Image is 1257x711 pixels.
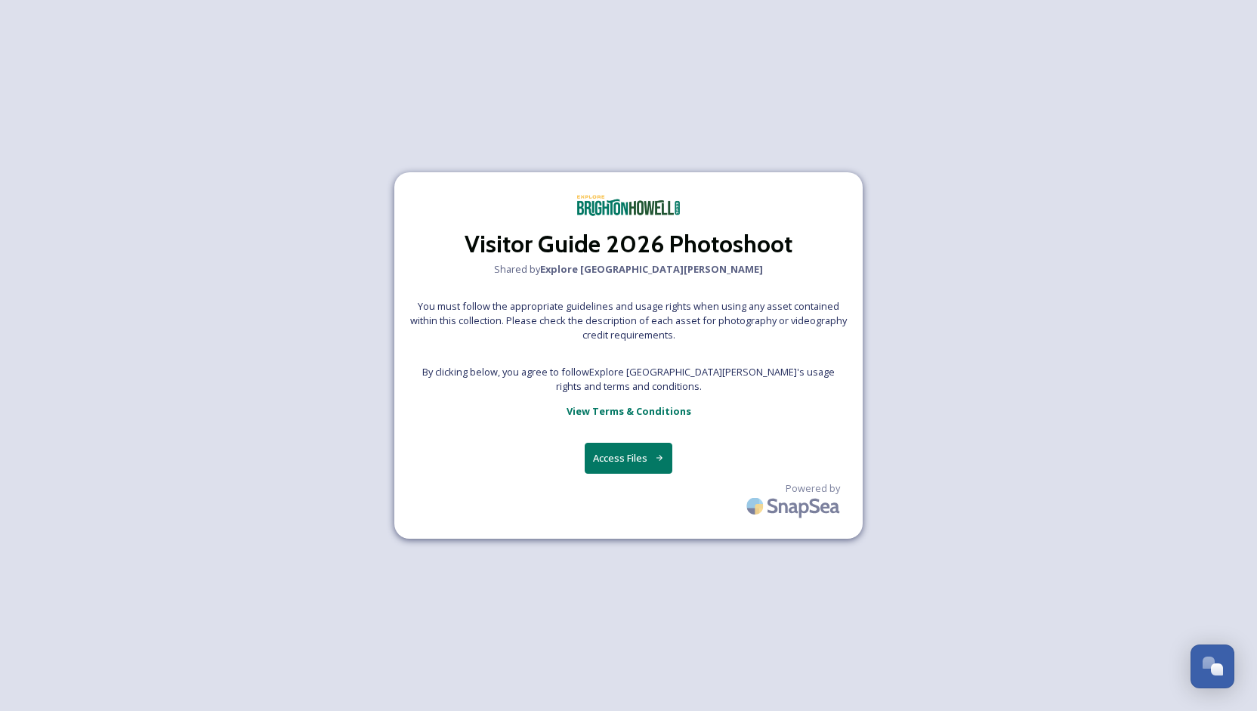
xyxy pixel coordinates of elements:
[786,481,840,496] span: Powered by
[540,262,763,276] strong: Explore [GEOGRAPHIC_DATA][PERSON_NAME]
[742,488,848,524] img: SnapSea Logo
[567,402,691,420] a: View Terms & Conditions
[409,299,848,343] span: You must follow the appropriate guidelines and usage rights when using any asset contained within...
[567,404,691,418] strong: View Terms & Conditions
[465,226,792,262] h2: Visitor Guide 2026 Photoshoot
[1191,645,1234,688] button: Open Chat
[585,443,673,474] button: Access Files
[494,262,763,277] span: Shared by
[409,365,848,394] span: By clicking below, you agree to follow Explore [GEOGRAPHIC_DATA][PERSON_NAME] 's usage rights and...
[553,187,704,225] img: BHA_02.webp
